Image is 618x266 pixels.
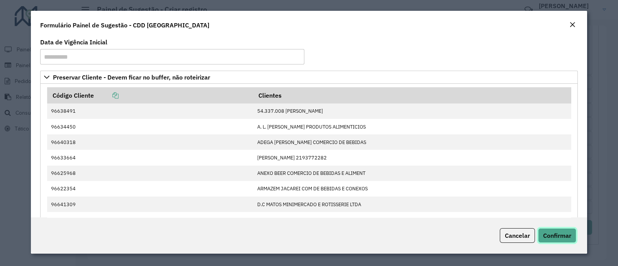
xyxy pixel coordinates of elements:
td: 96633731 [47,212,253,227]
button: Cancelar [500,228,535,243]
td: A. L. [PERSON_NAME] PRODUTOS ALIMENTICIOS [253,119,571,134]
td: ADEGA [PERSON_NAME] COMERCIO DE BEBIDAS [253,134,571,150]
td: [PERSON_NAME] 42659842825 [253,212,571,227]
td: 54.337.008 [PERSON_NAME] [253,103,571,119]
button: Close [567,20,578,30]
td: 96641309 [47,197,253,212]
button: Confirmar [538,228,576,243]
td: 96622354 [47,181,253,197]
td: [PERSON_NAME] 2193772282 [253,150,571,165]
span: Preservar Cliente - Devem ficar no buffer, não roteirizar [53,74,210,80]
h4: Formulário Painel de Sugestão - CDD [GEOGRAPHIC_DATA] [40,20,209,30]
td: 96638491 [47,103,253,119]
td: ARMAZEM JACAREI COM DE BEBIDAS E CONEXOS [253,181,571,197]
span: Cancelar [505,232,530,239]
span: Confirmar [543,232,571,239]
th: Código Cliente [47,87,253,103]
td: 96633664 [47,150,253,165]
td: 96640318 [47,134,253,150]
th: Clientes [253,87,571,103]
a: Preservar Cliente - Devem ficar no buffer, não roteirizar [40,71,578,84]
td: D.C MATOS MINIMERCADO E ROTISSERIE LTDA [253,197,571,212]
td: 96625968 [47,166,253,181]
em: Fechar [569,22,576,28]
label: Data de Vigência Inicial [40,37,107,47]
td: ANEXO BEER COMERCIO DE BEBIDAS E ALIMENT [253,166,571,181]
a: Copiar [94,91,119,99]
td: 96634450 [47,119,253,134]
